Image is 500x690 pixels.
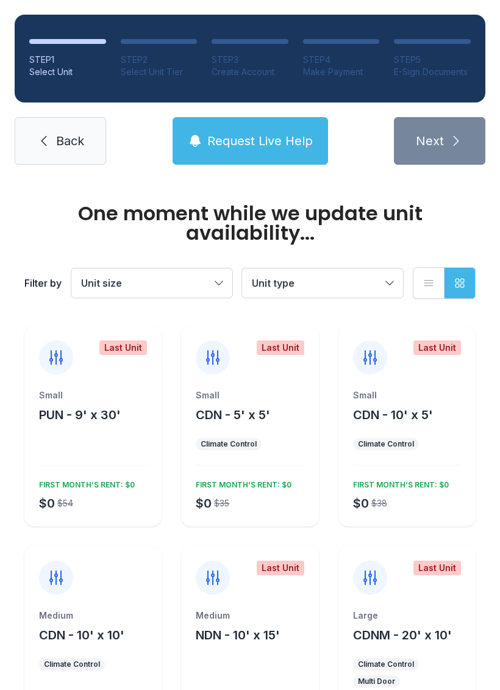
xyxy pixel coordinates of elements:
div: Last Unit [413,340,461,355]
div: Climate Control [358,439,414,449]
span: CDN - 5' x 5' [196,408,270,422]
div: STEP 1 [29,54,106,66]
button: NDN - 10' x 15' [196,627,280,644]
div: Last Unit [257,561,304,575]
span: NDN - 10' x 15' [196,628,280,642]
div: STEP 5 [394,54,471,66]
div: Last Unit [257,340,304,355]
div: FIRST MONTH’S RENT: $0 [191,475,291,490]
div: Medium [196,609,304,622]
div: FIRST MONTH’S RENT: $0 [348,475,449,490]
div: Select Unit [29,66,106,78]
button: PUN - 9' x 30' [39,406,121,423]
span: Request Live Help [207,132,313,149]
div: Climate Control [358,659,414,669]
span: PUN - 9' x 30' [39,408,121,422]
div: One moment while we update unit availability... [24,204,476,243]
div: $0 [353,495,369,512]
div: Climate Control [201,439,257,449]
div: $38 [371,497,387,509]
span: CDNM - 20' x 10' [353,628,452,642]
div: Multi Door [358,677,395,686]
span: Next [416,132,444,149]
button: CDN - 10' x 10' [39,627,124,644]
button: CDN - 5' x 5' [196,406,270,423]
div: $54 [57,497,73,509]
div: Select Unit Tier [121,66,198,78]
div: STEP 3 [212,54,288,66]
div: FIRST MONTH’S RENT: $0 [34,475,135,490]
div: $0 [196,495,212,512]
div: STEP 2 [121,54,198,66]
div: Medium [39,609,147,622]
button: CDNM - 20' x 10' [353,627,452,644]
span: Unit type [252,277,295,289]
div: $35 [214,497,229,509]
span: CDN - 10' x 5' [353,408,433,422]
div: Filter by [24,276,62,290]
button: Unit type [242,268,403,298]
div: STEP 4 [303,54,380,66]
span: Unit size [81,277,122,289]
div: Climate Control [44,659,100,669]
div: Small [353,389,461,401]
div: Small [196,389,304,401]
div: Last Unit [99,340,147,355]
button: Unit size [71,268,232,298]
div: Last Unit [413,561,461,575]
div: Create Account [212,66,288,78]
div: Small [39,389,147,401]
div: Make Payment [303,66,380,78]
div: $0 [39,495,55,512]
span: CDN - 10' x 10' [39,628,124,642]
span: Back [56,132,84,149]
div: E-Sign Documents [394,66,471,78]
button: CDN - 10' x 5' [353,406,433,423]
div: Large [353,609,461,622]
